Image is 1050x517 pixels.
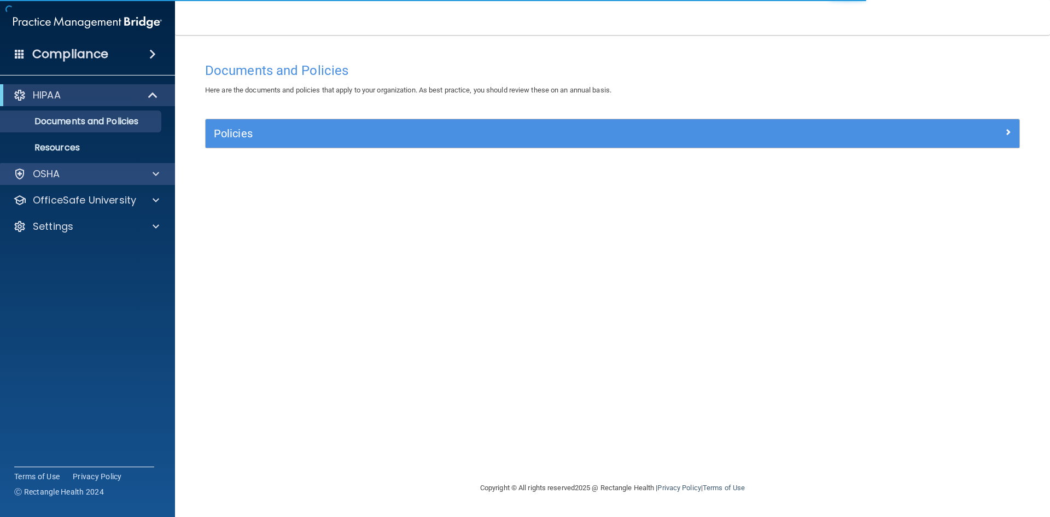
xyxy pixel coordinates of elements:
[413,470,812,506] div: Copyright © All rights reserved 2025 @ Rectangle Health | |
[703,484,745,492] a: Terms of Use
[205,63,1020,78] h4: Documents and Policies
[33,89,61,102] p: HIPAA
[657,484,701,492] a: Privacy Policy
[33,194,136,207] p: OfficeSafe University
[214,125,1011,142] a: Policies
[13,220,159,233] a: Settings
[73,471,122,482] a: Privacy Policy
[214,127,808,140] h5: Policies
[33,220,73,233] p: Settings
[7,142,156,153] p: Resources
[32,47,108,62] h4: Compliance
[205,86,611,94] span: Here are the documents and policies that apply to your organization. As best practice, you should...
[7,116,156,127] p: Documents and Policies
[14,486,104,497] span: Ⓒ Rectangle Health 2024
[13,11,162,33] img: PMB logo
[13,194,159,207] a: OfficeSafe University
[13,89,159,102] a: HIPAA
[13,167,159,181] a: OSHA
[14,471,60,482] a: Terms of Use
[33,167,60,181] p: OSHA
